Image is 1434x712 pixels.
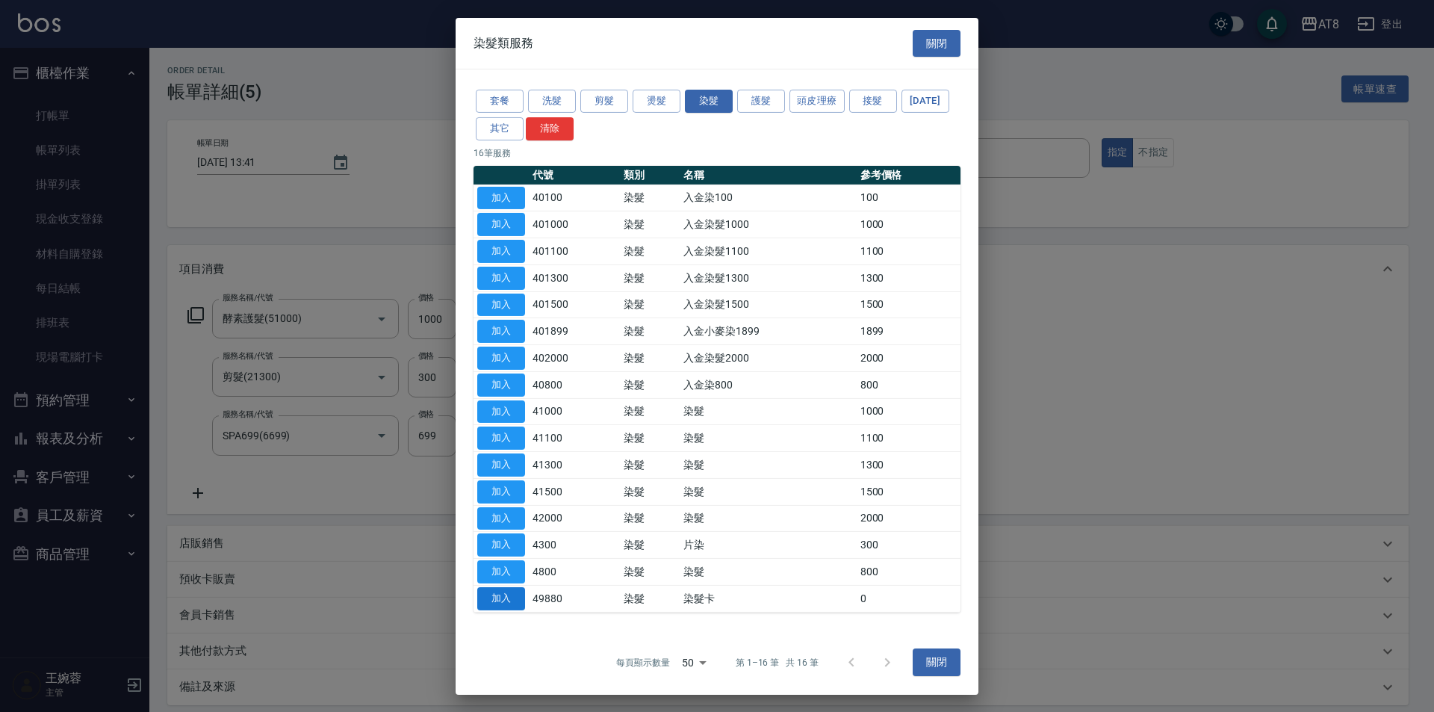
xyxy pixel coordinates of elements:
td: 染髮 [620,211,680,238]
p: 每頁顯示數量 [616,656,670,669]
td: 1000 [857,211,960,238]
td: 1500 [857,478,960,505]
td: 入金染800 [680,371,856,398]
button: 關閉 [913,29,960,57]
button: 其它 [476,117,524,140]
button: 加入 [477,427,525,450]
td: 片染 [680,532,856,559]
td: 染髮 [620,371,680,398]
td: 染髮卡 [680,585,856,612]
td: 40100 [529,185,620,211]
td: 401000 [529,211,620,238]
td: 染髮 [620,398,680,425]
td: 2000 [857,344,960,371]
td: 1500 [857,291,960,318]
td: 染髮 [680,505,856,532]
td: 染髮 [620,318,680,345]
td: 402000 [529,344,620,371]
button: 套餐 [476,90,524,113]
button: 加入 [477,240,525,263]
td: 41300 [529,451,620,478]
td: 1300 [857,451,960,478]
td: 4800 [529,558,620,585]
td: 染髮 [620,291,680,318]
td: 800 [857,371,960,398]
button: 接髮 [849,90,897,113]
td: 401500 [529,291,620,318]
td: 染髮 [680,398,856,425]
td: 40800 [529,371,620,398]
th: 參考價格 [857,165,960,185]
td: 2000 [857,505,960,532]
td: 0 [857,585,960,612]
span: 染髮類服務 [474,36,533,51]
td: 入金染髮1500 [680,291,856,318]
button: 加入 [477,347,525,370]
button: 剪髮 [580,90,628,113]
td: 染髮 [680,558,856,585]
button: 加入 [477,507,525,530]
td: 染髮 [620,451,680,478]
td: 401899 [529,318,620,345]
td: 入金染100 [680,185,856,211]
button: 加入 [477,186,525,209]
button: 加入 [477,320,525,343]
td: 41500 [529,478,620,505]
td: 800 [857,558,960,585]
td: 入金染髮1000 [680,211,856,238]
th: 類別 [620,165,680,185]
td: 401100 [529,238,620,264]
button: 加入 [477,587,525,610]
td: 染髮 [620,238,680,264]
td: 染髮 [680,425,856,452]
button: 關閉 [913,648,960,676]
td: 100 [857,185,960,211]
td: 染髮 [620,505,680,532]
td: 1899 [857,318,960,345]
td: 401300 [529,264,620,291]
button: 加入 [477,560,525,583]
button: 燙髮 [633,90,680,113]
td: 染髮 [620,478,680,505]
button: 清除 [526,117,574,140]
td: 入金染髮1300 [680,264,856,291]
button: 護髮 [737,90,785,113]
button: 頭皮理療 [789,90,845,113]
button: 加入 [477,533,525,557]
button: 加入 [477,480,525,504]
button: 加入 [477,374,525,397]
td: 染髮 [680,478,856,505]
td: 入金染髮2000 [680,344,856,371]
td: 染髮 [620,185,680,211]
td: 染髮 [680,451,856,478]
button: 加入 [477,213,525,236]
td: 1300 [857,264,960,291]
button: 加入 [477,267,525,290]
td: 41100 [529,425,620,452]
div: 50 [676,642,712,682]
td: 4300 [529,532,620,559]
p: 第 1–16 筆 共 16 筆 [736,656,819,669]
button: [DATE] [901,90,949,113]
button: 加入 [477,400,525,423]
button: 洗髮 [528,90,576,113]
td: 49880 [529,585,620,612]
td: 染髮 [620,532,680,559]
td: 染髮 [620,585,680,612]
td: 染髮 [620,425,680,452]
button: 加入 [477,453,525,477]
th: 名稱 [680,165,856,185]
button: 加入 [477,293,525,316]
td: 染髮 [620,558,680,585]
p: 16 筆服務 [474,146,960,159]
button: 染髮 [685,90,733,113]
td: 1000 [857,398,960,425]
td: 染髮 [620,344,680,371]
th: 代號 [529,165,620,185]
td: 入金小麥染1899 [680,318,856,345]
td: 1100 [857,238,960,264]
td: 染髮 [620,264,680,291]
td: 42000 [529,505,620,532]
td: 300 [857,532,960,559]
td: 1100 [857,425,960,452]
